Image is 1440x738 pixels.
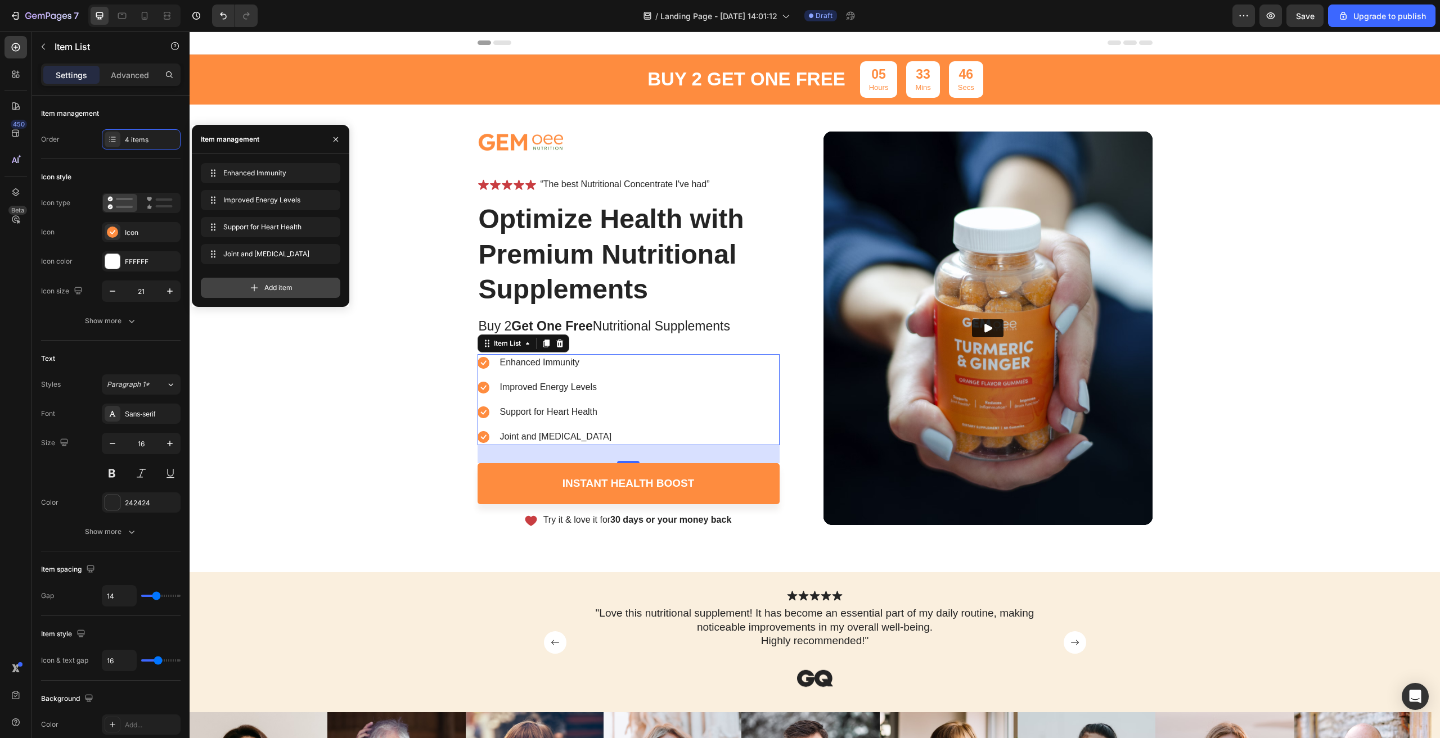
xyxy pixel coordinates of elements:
[1296,11,1315,21] span: Save
[1402,683,1429,710] div: Open Intercom Messenger
[85,315,137,327] div: Show more
[8,206,27,215] div: Beta
[41,284,85,299] div: Icon size
[201,134,259,144] div: Item management
[41,354,55,364] div: Text
[11,120,27,129] div: 450
[264,283,292,293] span: Add item
[41,436,71,451] div: Size
[41,655,88,665] div: Icon & text gap
[41,256,73,266] div: Icon color
[111,69,149,81] p: Advanced
[354,483,542,495] p: Try it & love it for
[55,40,150,53] p: Item List
[322,287,403,302] strong: Get One Free
[458,36,655,60] p: buy 2 get one free
[655,10,658,22] span: /
[816,11,832,21] span: Draft
[41,522,181,542] button: Show more
[223,168,313,178] span: Enhanced Immunity
[726,35,741,52] div: 33
[102,374,181,395] button: Paragraph 1*
[41,198,70,208] div: Icon type
[768,35,785,52] div: 46
[726,52,741,61] p: Mins
[394,575,857,617] p: "Love this nutritional supplement! It has become an essential part of my daily routine, making no...
[302,307,334,317] div: Item List
[107,379,150,390] span: Paragraph 1*
[289,287,589,304] p: Buy 2 Nutritional Supplements
[125,498,178,508] div: 242424
[782,288,814,306] button: Play
[660,10,777,22] span: Landing Page - [DATE] 14:01:12
[310,399,422,412] p: Joint and [MEDICAL_DATA]
[41,379,61,390] div: Styles
[41,591,54,601] div: Gap
[41,497,58,508] div: Color
[125,228,178,238] div: Icon
[125,135,178,145] div: 4 items
[223,195,313,205] span: Improved Energy Levels
[679,52,699,61] p: Hours
[41,719,58,730] div: Color
[578,631,673,663] img: gempages_432750572815254551-af0eed38-eede-42d1-9534-417b8fe1bcc9.png
[125,257,178,267] div: FFFFFF
[41,172,71,182] div: Icon style
[351,147,520,159] p: “The best Nutritional Concentrate I've had”
[288,432,590,473] a: Instant Health Boost
[223,222,313,232] span: Support for Heart Health
[125,409,178,419] div: Sans-serif
[4,4,84,27] button: 7
[288,169,590,277] h1: Optimize Health with Premium Nutritional Supplements
[1328,4,1435,27] button: Upgrade to publish
[212,4,258,27] div: Undo/Redo
[41,311,181,331] button: Show more
[41,691,96,707] div: Background
[310,349,422,363] p: Improved Energy Levels
[1286,4,1324,27] button: Save
[41,227,55,237] div: Icon
[223,249,313,259] span: Joint and [MEDICAL_DATA]
[41,409,55,419] div: Font
[310,324,422,338] p: Enhanced Immunity
[102,650,136,671] input: Auto
[1338,10,1426,22] div: Upgrade to publish
[41,108,99,119] div: Item management
[354,600,377,622] button: Carousel Back Arrow
[74,9,79,22] p: 7
[373,445,505,459] div: Instant Health Boost
[56,69,87,81] p: Settings
[41,134,60,144] div: Order
[85,526,137,537] div: Show more
[190,31,1440,738] iframe: Design area
[125,720,178,730] div: Add...
[41,562,97,577] div: Item spacing
[288,100,375,120] img: gempages_432750572815254551-23e1312b-19e2-4e4e-a5ab-7204f2828d34.png
[102,586,136,606] input: Auto
[679,35,699,52] div: 05
[421,483,542,493] strong: 30 days or your money back
[874,600,897,622] button: Carousel Next Arrow
[41,627,88,642] div: Item style
[634,100,963,493] img: Alt image
[768,52,785,61] p: Secs
[310,374,422,387] p: Support for Heart Health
